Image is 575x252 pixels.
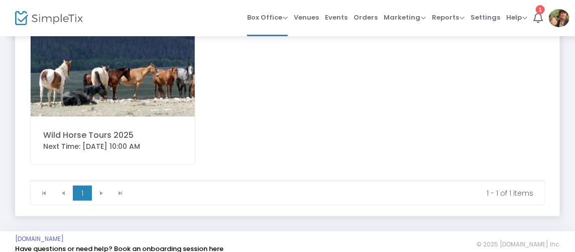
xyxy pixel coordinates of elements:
[471,5,500,30] span: Settings
[43,141,182,152] div: Next Time: [DATE] 10:00 AM
[15,235,64,243] a: [DOMAIN_NAME]
[137,188,533,198] kendo-pager-info: 1 - 1 of 1 items
[384,13,426,22] span: Marketing
[432,13,465,22] span: Reports
[325,5,348,30] span: Events
[294,5,319,30] span: Venues
[247,13,288,22] span: Box Office
[506,13,527,22] span: Help
[31,181,544,181] div: Data table
[536,5,545,14] div: 1
[31,13,195,117] img: 638469830704643389OnTopoftheWorldPanoramic.jpg
[73,186,92,201] span: Page 1
[477,240,560,248] span: © 2025 [DOMAIN_NAME] Inc.
[43,129,182,141] div: Wild Horse Tours 2025
[354,5,378,30] span: Orders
